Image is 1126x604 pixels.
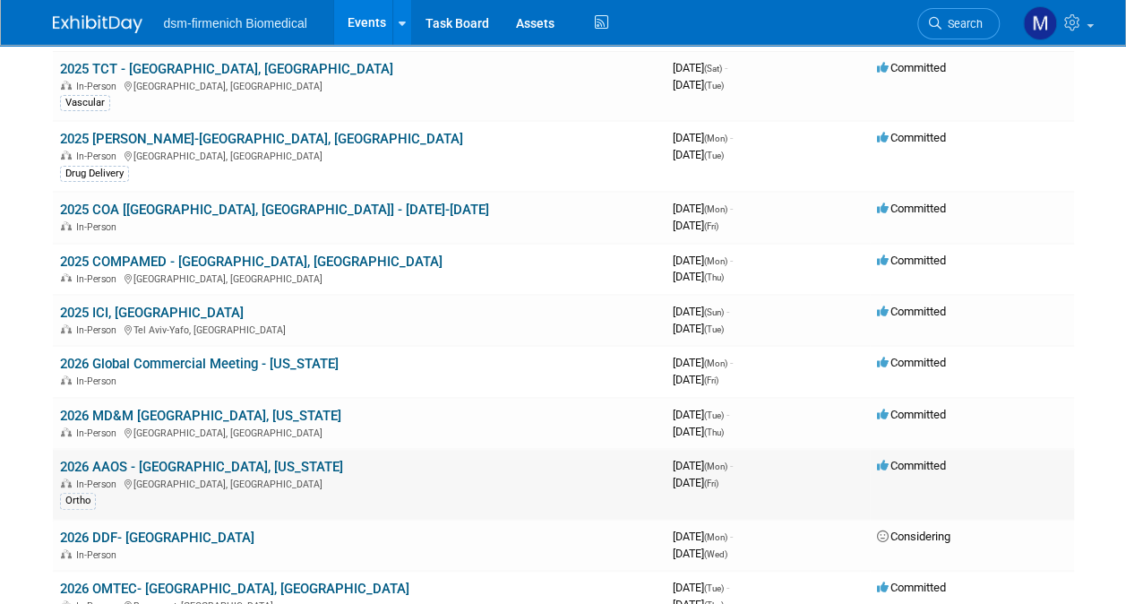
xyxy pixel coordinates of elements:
span: - [726,408,729,421]
div: Drug Delivery [60,166,129,182]
span: (Tue) [704,81,724,91]
span: In-Person [76,151,122,162]
span: [DATE] [673,254,733,267]
span: (Thu) [704,272,724,282]
span: (Mon) [704,462,727,471]
span: [DATE] [673,356,733,369]
span: [DATE] [673,425,724,438]
img: In-Person Event [61,81,72,90]
span: In-Person [76,221,122,233]
span: Committed [877,459,946,472]
span: Committed [877,131,946,144]
a: 2026 OMTEC- [GEOGRAPHIC_DATA], [GEOGRAPHIC_DATA] [60,581,409,597]
img: In-Person Event [61,479,72,488]
span: Search [941,17,983,30]
span: In-Person [76,324,122,336]
a: 2025 COA [[GEOGRAPHIC_DATA], [GEOGRAPHIC_DATA]] - [DATE]-[DATE] [60,202,489,218]
span: [DATE] [673,305,729,318]
img: Melanie Davison [1023,6,1057,40]
span: [DATE] [673,270,724,283]
a: 2026 AAOS - [GEOGRAPHIC_DATA], [US_STATE] [60,459,343,475]
span: Committed [877,356,946,369]
span: Considering [877,530,950,543]
span: [DATE] [673,373,718,386]
span: (Mon) [704,358,727,368]
span: (Mon) [704,256,727,266]
span: In-Person [76,549,122,561]
img: In-Person Event [61,151,72,160]
span: [DATE] [673,476,718,489]
a: 2025 COMPAMED - [GEOGRAPHIC_DATA], [GEOGRAPHIC_DATA] [60,254,443,270]
a: 2026 MD&M [GEOGRAPHIC_DATA], [US_STATE] [60,408,341,424]
span: [DATE] [673,61,727,74]
span: (Sun) [704,307,724,317]
img: In-Person Event [61,427,72,436]
span: [DATE] [673,581,729,594]
span: (Fri) [704,479,718,488]
span: dsm-firmenich Biomedical [164,16,307,30]
span: Committed [877,61,946,74]
span: In-Person [76,81,122,92]
img: In-Person Event [61,549,72,558]
span: Committed [877,254,946,267]
span: (Thu) [704,427,724,437]
img: In-Person Event [61,221,72,230]
span: Committed [877,202,946,215]
span: (Mon) [704,134,727,143]
span: - [730,254,733,267]
span: In-Person [76,375,122,387]
div: [GEOGRAPHIC_DATA], [GEOGRAPHIC_DATA] [60,78,658,92]
span: (Fri) [704,221,718,231]
span: (Fri) [704,375,718,385]
span: Committed [877,305,946,318]
a: 2025 [PERSON_NAME]-[GEOGRAPHIC_DATA], [GEOGRAPHIC_DATA] [60,131,463,147]
span: (Tue) [704,324,724,334]
span: [DATE] [673,408,729,421]
span: [DATE] [673,547,727,560]
a: 2026 Global Commercial Meeting - [US_STATE] [60,356,339,372]
span: Committed [877,408,946,421]
span: In-Person [76,479,122,490]
span: [DATE] [673,202,733,215]
span: (Mon) [704,204,727,214]
span: In-Person [76,273,122,285]
div: [GEOGRAPHIC_DATA], [GEOGRAPHIC_DATA] [60,271,658,285]
img: ExhibitDay [53,15,142,33]
span: (Tue) [704,410,724,420]
span: - [730,459,733,472]
span: - [730,131,733,144]
span: - [725,61,727,74]
span: Committed [877,581,946,594]
span: - [730,530,733,543]
div: Vascular [60,95,110,111]
div: Tel Aviv-Yafo, [GEOGRAPHIC_DATA] [60,322,658,336]
img: In-Person Event [61,375,72,384]
div: [GEOGRAPHIC_DATA], [GEOGRAPHIC_DATA] [60,425,658,439]
span: - [726,305,729,318]
span: (Tue) [704,583,724,593]
a: 2026 DDF- [GEOGRAPHIC_DATA] [60,530,254,546]
span: - [730,202,733,215]
span: (Mon) [704,532,727,542]
div: Ortho [60,493,96,509]
span: [DATE] [673,219,718,232]
a: 2025 ICI, [GEOGRAPHIC_DATA] [60,305,244,321]
img: In-Person Event [61,273,72,282]
span: [DATE] [673,148,724,161]
div: [GEOGRAPHIC_DATA], [GEOGRAPHIC_DATA] [60,148,658,162]
span: [DATE] [673,78,724,91]
span: - [730,356,733,369]
a: Search [917,8,1000,39]
span: [DATE] [673,459,733,472]
div: [GEOGRAPHIC_DATA], [GEOGRAPHIC_DATA] [60,476,658,490]
span: (Sat) [704,64,722,73]
img: In-Person Event [61,324,72,333]
span: - [726,581,729,594]
span: (Wed) [704,549,727,559]
span: In-Person [76,427,122,439]
a: 2025 TCT - [GEOGRAPHIC_DATA], [GEOGRAPHIC_DATA] [60,61,393,77]
span: [DATE] [673,530,733,543]
span: [DATE] [673,131,733,144]
span: (Tue) [704,151,724,160]
span: [DATE] [673,322,724,335]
